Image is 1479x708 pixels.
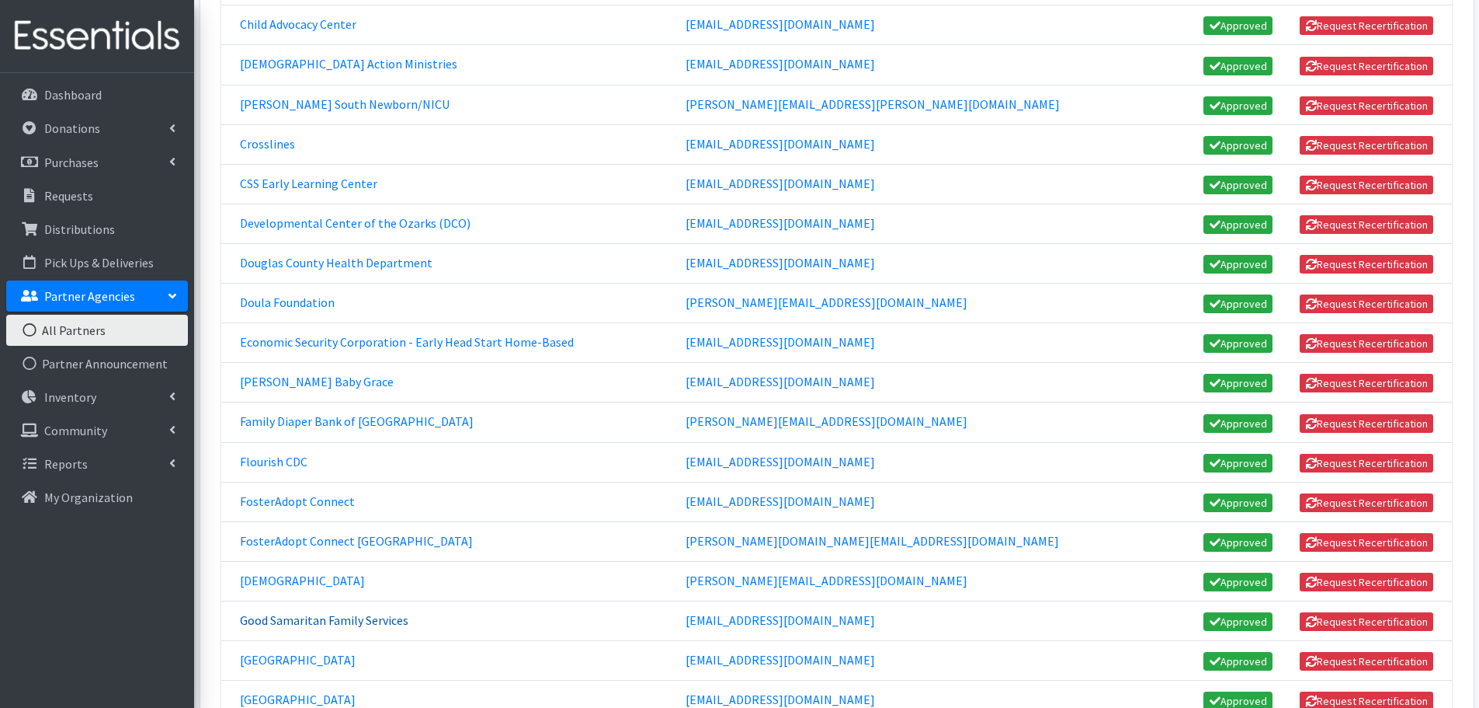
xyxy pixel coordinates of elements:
[686,136,875,152] a: [EMAIL_ADDRESS][DOMAIN_NAME]
[240,176,377,191] a: CSS Early Learning Center
[686,454,875,469] a: [EMAIL_ADDRESS][DOMAIN_NAME]
[686,692,875,707] a: [EMAIL_ADDRESS][DOMAIN_NAME]
[1300,176,1433,194] button: Request Recertification
[1203,255,1272,274] span: Approved
[686,16,875,32] a: [EMAIL_ADDRESS][DOMAIN_NAME]
[6,214,188,245] a: Distributions
[240,533,473,549] a: FosterAdopt Connect [GEOGRAPHIC_DATA]
[1203,414,1272,433] span: Approved
[240,454,307,469] a: Flourish CDC
[686,295,967,310] a: [PERSON_NAME][EMAIL_ADDRESS][DOMAIN_NAME]
[1203,96,1272,115] span: Approved
[1203,573,1272,591] span: Approved
[240,573,365,588] a: [DEMOGRAPHIC_DATA]
[44,155,99,170] p: Purchases
[1300,374,1433,392] button: Request Recertification
[1203,454,1272,473] span: Approved
[240,612,408,628] a: Good Samaritan Family Services
[1203,136,1272,155] span: Approved
[1203,652,1272,671] span: Approved
[6,382,188,413] a: Inventory
[240,16,356,32] a: Child Advocacy Center
[44,120,100,136] p: Donations
[6,113,188,144] a: Donations
[240,652,356,668] a: [GEOGRAPHIC_DATA]
[240,215,470,231] a: Developmental Center of the Ozarks (DCO)
[6,180,188,211] a: Requests
[686,533,1059,549] a: [PERSON_NAME][DOMAIN_NAME][EMAIL_ADDRESS][DOMAIN_NAME]
[240,56,457,71] a: [DEMOGRAPHIC_DATA] Action Ministries
[1300,652,1433,671] button: Request Recertification
[6,79,188,110] a: Dashboard
[240,494,355,509] a: FosterAdopt Connect
[1203,374,1272,392] span: Approved
[1300,573,1433,591] button: Request Recertification
[6,147,188,178] a: Purchases
[240,255,432,270] a: Douglas County Health Department
[686,215,875,231] a: [EMAIL_ADDRESS][DOMAIN_NAME]
[1203,16,1272,35] span: Approved
[1203,295,1272,313] span: Approved
[686,413,967,429] a: [PERSON_NAME][EMAIL_ADDRESS][DOMAIN_NAME]
[6,482,188,513] a: My Organization
[686,176,875,191] a: [EMAIL_ADDRESS][DOMAIN_NAME]
[1203,334,1272,353] span: Approved
[1203,494,1272,512] span: Approved
[1300,334,1433,353] button: Request Recertification
[686,652,875,668] a: [EMAIL_ADDRESS][DOMAIN_NAME]
[1300,612,1433,631] button: Request Recertification
[1300,454,1433,473] button: Request Recertification
[1300,533,1433,552] button: Request Recertification
[44,221,115,237] p: Distributions
[44,423,107,438] p: Community
[44,456,88,472] p: Reports
[44,255,154,270] p: Pick Ups & Deliveries
[1203,612,1272,631] span: Approved
[6,415,188,446] a: Community
[6,281,188,312] a: Partner Agencies
[1203,533,1272,552] span: Approved
[240,136,295,152] a: Crosslines
[686,612,875,628] a: [EMAIL_ADDRESS][DOMAIN_NAME]
[686,573,967,588] a: [PERSON_NAME][EMAIL_ADDRESS][DOMAIN_NAME]
[240,96,450,112] a: [PERSON_NAME] South Newborn/NICU
[6,448,188,480] a: Reports
[1300,96,1433,115] button: Request Recertification
[240,413,474,429] a: Family Diaper Bank of [GEOGRAPHIC_DATA]
[240,692,356,707] a: [GEOGRAPHIC_DATA]
[44,288,135,304] p: Partner Agencies
[6,247,188,278] a: Pick Ups & Deliveries
[1300,16,1433,35] button: Request Recertification
[1300,295,1433,313] button: Request Recertification
[1203,176,1272,194] span: Approved
[6,315,188,346] a: All Partners
[44,188,93,204] p: Requests
[44,87,102,103] p: Dashboard
[1300,215,1433,234] button: Request Recertification
[1300,494,1433,512] button: Request Recertification
[1300,57,1433,75] button: Request Recertification
[1203,57,1272,75] span: Approved
[1300,136,1433,155] button: Request Recertification
[1300,414,1433,433] button: Request Recertification
[240,295,335,310] a: Doula Foundation
[686,494,875,509] a: [EMAIL_ADDRESS][DOMAIN_NAME]
[1300,255,1433,274] button: Request Recertification
[686,96,1060,112] a: [PERSON_NAME][EMAIL_ADDRESS][PERSON_NAME][DOMAIN_NAME]
[44,389,96,405] p: Inventory
[44,490,133,505] p: My Organization
[686,334,875,350] a: [EMAIL_ADDRESS][DOMAIN_NAME]
[6,348,188,379] a: Partner Announcement
[686,56,875,71] a: [EMAIL_ADDRESS][DOMAIN_NAME]
[6,10,188,62] img: HumanEssentials
[240,374,394,389] a: [PERSON_NAME] Baby Grace
[1203,215,1272,234] span: Approved
[240,334,574,350] a: Economic Security Corporation - Early Head Start Home-Based
[686,374,875,389] a: [EMAIL_ADDRESS][DOMAIN_NAME]
[686,255,875,270] a: [EMAIL_ADDRESS][DOMAIN_NAME]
